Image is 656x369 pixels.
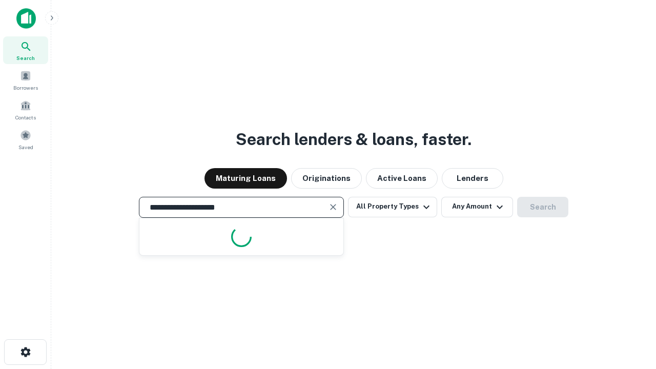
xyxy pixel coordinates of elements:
[16,8,36,29] img: capitalize-icon.png
[441,197,513,217] button: Any Amount
[15,113,36,121] span: Contacts
[291,168,362,189] button: Originations
[16,54,35,62] span: Search
[348,197,437,217] button: All Property Types
[442,168,503,189] button: Lenders
[13,84,38,92] span: Borrowers
[3,126,48,153] a: Saved
[366,168,438,189] button: Active Loans
[204,168,287,189] button: Maturing Loans
[3,66,48,94] a: Borrowers
[18,143,33,151] span: Saved
[3,96,48,124] a: Contacts
[3,36,48,64] a: Search
[605,287,656,336] iframe: Chat Widget
[236,127,471,152] h3: Search lenders & loans, faster.
[326,200,340,214] button: Clear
